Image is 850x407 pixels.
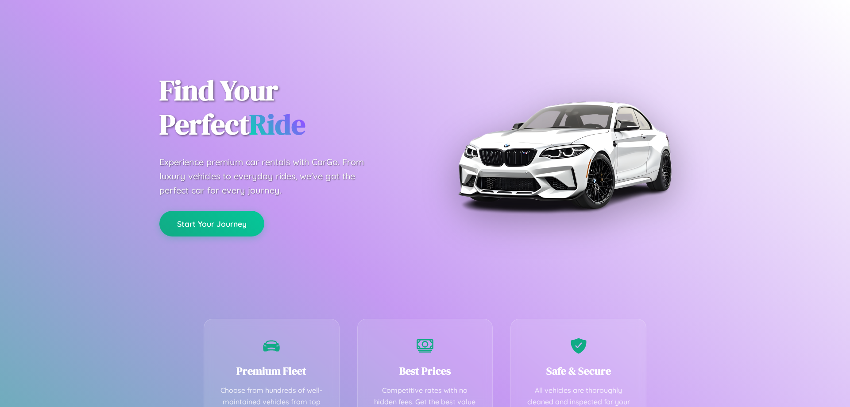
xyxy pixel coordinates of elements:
[249,105,305,143] span: Ride
[159,211,264,236] button: Start Your Journey
[217,364,326,378] h3: Premium Fleet
[159,155,381,198] p: Experience premium car rentals with CarGo. From luxury vehicles to everyday rides, we've got the ...
[524,364,633,378] h3: Safe & Secure
[159,74,412,142] h1: Find Your Perfect
[454,44,675,266] img: Premium BMW car rental vehicle
[371,364,479,378] h3: Best Prices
